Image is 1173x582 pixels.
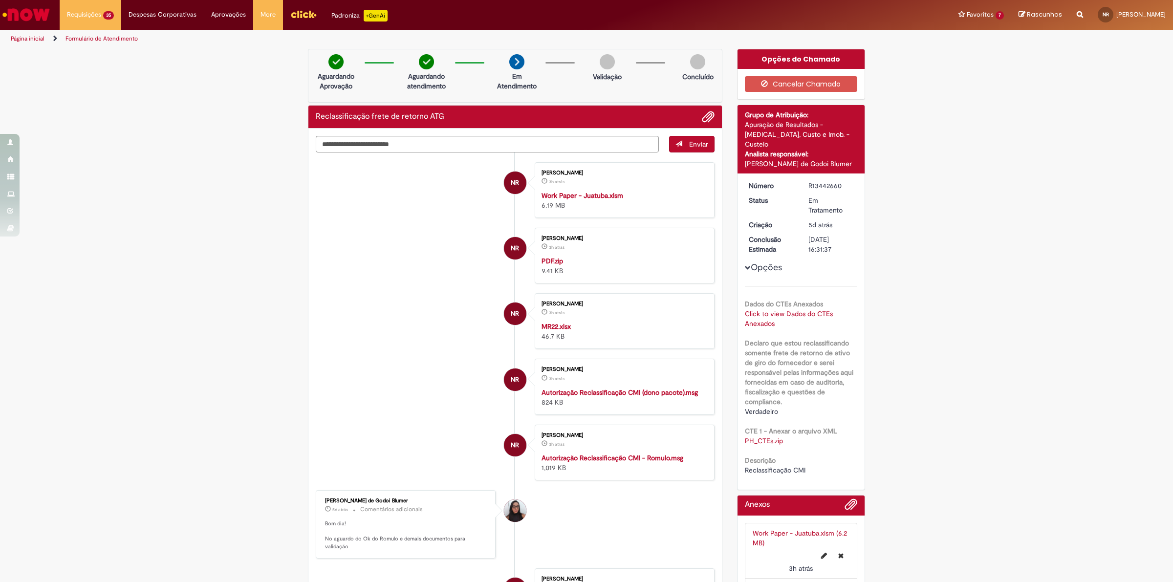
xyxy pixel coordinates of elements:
button: Enviar [669,136,715,152]
span: Verdadeiro [745,407,778,416]
span: NR [511,302,519,325]
small: Comentários adicionais [360,505,423,514]
a: PDF.zip [542,257,563,265]
div: [PERSON_NAME] [542,170,704,176]
span: Enviar [689,140,708,149]
span: 3h atrás [789,564,813,573]
dt: Conclusão Estimada [741,235,802,254]
span: 3h atrás [549,244,565,250]
button: Cancelar Chamado [745,76,858,92]
div: 6.19 MB [542,191,704,210]
span: 5d atrás [332,507,348,513]
b: CTE 1 - Anexar o arquivo XML [745,427,837,435]
span: 3h atrás [549,441,565,447]
div: Analista responsável: [745,149,858,159]
span: [PERSON_NAME] [1116,10,1166,19]
div: Opções do Chamado [738,49,865,69]
span: NR [511,171,519,194]
a: Work Paper - Juatuba.xlsm [542,191,623,200]
p: Aguardando Aprovação [312,71,360,91]
span: 7 [996,11,1004,20]
div: 25/08/2025 08:05:55 [808,220,854,230]
div: Nathalia Fernanda Viana Rodrigues [504,368,526,391]
div: [PERSON_NAME] [542,366,704,372]
a: Work Paper - Juatuba.xlsm (6.2 MB) [753,529,847,547]
span: NR [1103,11,1109,18]
dt: Status [741,195,802,205]
b: Dados do CTEs Anexados [745,300,823,308]
div: [PERSON_NAME] de Godoi Blumer [325,498,488,504]
time: 29/08/2025 12:29:21 [549,310,565,316]
span: NR [511,237,519,260]
div: 9.41 KB [542,256,704,276]
button: Excluir Work Paper - Juatuba.xlsm [832,548,849,563]
p: Concluído [682,72,714,82]
div: Nathalia Fernanda Viana Rodrigues [504,237,526,259]
a: Formulário de Atendimento [65,35,138,43]
div: 824 KB [542,388,704,407]
img: click_logo_yellow_360x200.png [290,7,317,22]
div: [DATE] 16:31:37 [808,235,854,254]
img: check-circle-green.png [328,54,344,69]
img: check-circle-green.png [419,54,434,69]
div: R13442660 [808,181,854,191]
span: Reclassificação CMI [745,466,805,474]
button: Adicionar anexos [702,110,715,123]
p: Validação [593,72,622,82]
a: Rascunhos [1019,10,1062,20]
dt: Número [741,181,802,191]
span: More [261,10,276,20]
span: 3h atrás [549,310,565,316]
a: Página inicial [11,35,44,43]
time: 25/08/2025 11:28:23 [332,507,348,513]
h2: Reclassificação frete de retorno ATG Histórico de tíquete [316,112,444,121]
div: Padroniza [331,10,388,22]
div: [PERSON_NAME] [542,576,704,582]
h2: Anexos [745,500,770,509]
strong: Autorização Reclassificação CMI - Romulo.msg [542,453,683,462]
div: Nathalia Fernanda Viana Rodrigues [504,302,526,325]
img: img-circle-grey.png [600,54,615,69]
span: 3h atrás [549,376,565,382]
div: 46.7 KB [542,322,704,341]
a: Download de PH_CTEs.zip [745,436,783,445]
p: Bom dia! No aguardo do Ok do Romulo e demais documentos para validação [325,520,488,551]
span: Favoritos [967,10,994,20]
b: Declaro que estou reclassificando somente frete de retorno de ativo de giro do fornecedor e serei... [745,339,853,406]
time: 25/08/2025 08:05:55 [808,220,832,229]
time: 29/08/2025 12:29:57 [549,179,565,185]
img: ServiceNow [1,5,51,24]
span: NR [511,433,519,457]
textarea: Digite sua mensagem aqui... [316,136,659,153]
dt: Criação [741,220,802,230]
p: Em Atendimento [493,71,541,91]
div: [PERSON_NAME] [542,236,704,241]
div: [PERSON_NAME] [542,301,704,307]
strong: Autorização Reclassificação CMI (dono pacote).msg [542,388,698,397]
span: Aprovações [211,10,246,20]
a: MR22.xlsx [542,322,571,331]
span: NR [511,368,519,391]
div: [PERSON_NAME] [542,432,704,438]
a: Click to view Dados do CTEs Anexados [745,309,833,328]
button: Editar nome de arquivo Work Paper - Juatuba.xlsm [815,548,833,563]
div: Grupo de Atribuição: [745,110,858,120]
ul: Trilhas de página [7,30,775,48]
time: 29/08/2025 12:29:24 [549,244,565,250]
p: Aguardando atendimento [403,71,450,91]
div: [PERSON_NAME] de Godoi Blumer [745,159,858,169]
img: img-circle-grey.png [690,54,705,69]
time: 29/08/2025 12:29:57 [789,564,813,573]
span: 5d atrás [808,220,832,229]
span: 3h atrás [549,179,565,185]
time: 29/08/2025 12:29:18 [549,376,565,382]
div: Em Tratamento [808,195,854,215]
b: Descrição [745,456,776,465]
div: Nathalia Fernanda Viana Rodrigues [504,172,526,194]
span: 35 [103,11,114,20]
button: Adicionar anexos [845,498,857,516]
div: Maisa Franco De Godoi Blumer [504,499,526,522]
span: Despesas Corporativas [129,10,196,20]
